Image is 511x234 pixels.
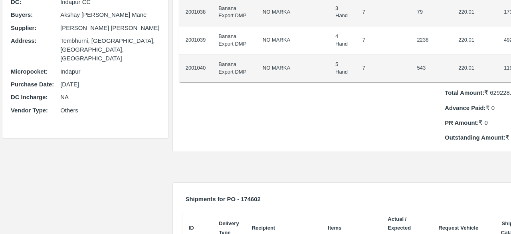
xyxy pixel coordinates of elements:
[179,54,212,82] td: 2001040
[452,54,497,82] td: 220.01
[256,26,329,54] td: NO MARKA
[445,120,479,126] b: PR Amount:
[411,54,452,82] td: 543
[60,106,159,115] p: Others
[60,24,159,32] p: [PERSON_NAME] [PERSON_NAME]
[11,12,33,18] b: Buyers :
[11,94,48,100] b: DC Incharge :
[445,105,485,111] b: Advance Paid:
[60,36,159,63] p: Tembhurni, [GEOGRAPHIC_DATA], [GEOGRAPHIC_DATA], [GEOGRAPHIC_DATA]
[11,81,54,88] b: Purchase Date :
[11,25,36,31] b: Supplier :
[60,93,159,102] p: NA
[445,90,484,96] b: Total Amount:
[179,26,212,54] td: 2001039
[60,80,159,89] p: [DATE]
[212,26,256,54] td: Banana Export DMP
[212,54,256,82] td: Banana Export DMP
[11,68,48,75] b: Micropocket :
[328,225,341,231] b: Items
[329,26,356,54] td: 4 Hand
[356,54,411,82] td: 7
[329,54,356,82] td: 5 Hand
[452,26,497,54] td: 220.01
[60,67,159,76] p: Indapur
[356,26,411,54] td: 7
[60,10,159,19] p: Akshay [PERSON_NAME] Mane
[445,134,505,141] b: Outstanding Amount:
[411,26,452,54] td: 2238
[189,225,194,231] b: ID
[186,196,261,202] b: Shipments for PO - 174602
[11,107,48,114] b: Vendor Type :
[256,54,329,82] td: NO MARKA
[438,225,478,231] b: Request Vehicle
[11,38,36,44] b: Address :
[252,225,275,231] b: Recipient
